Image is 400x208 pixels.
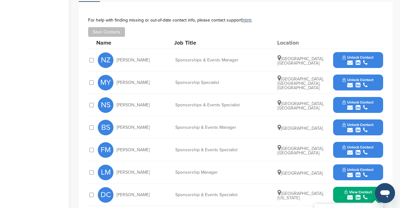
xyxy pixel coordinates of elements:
[335,118,381,137] button: Unlock Contact
[277,191,324,201] span: [GEOGRAPHIC_DATA], [US_STATE]
[335,141,381,159] button: Unlock Contact
[98,165,113,180] span: LM
[117,103,150,107] span: [PERSON_NAME]
[335,163,381,182] button: Unlock Contact
[98,97,113,113] span: NS
[277,146,324,156] span: [GEOGRAPHIC_DATA], [GEOGRAPHIC_DATA]
[117,170,150,175] span: [PERSON_NAME]
[342,55,373,60] span: Unlock Contact
[175,58,269,62] div: Sponsorships & Events Manager
[175,193,269,197] div: Sponsorship & Events Specialist
[277,171,323,176] span: [GEOGRAPHIC_DATA]
[98,120,113,135] span: BS
[174,40,268,46] div: Job Title
[242,17,252,23] a: here
[117,80,150,85] span: [PERSON_NAME]
[277,126,323,131] span: [GEOGRAPHIC_DATA]
[277,76,324,90] span: [GEOGRAPHIC_DATA], [GEOGRAPHIC_DATA], [GEOGRAPHIC_DATA]
[175,148,269,152] div: Sponsorship & Events Specialist
[337,186,379,204] button: View Contact
[98,75,113,90] span: MY
[117,193,150,197] span: [PERSON_NAME]
[342,167,373,172] span: Unlock Contact
[277,40,324,46] div: Location
[88,17,383,22] div: For help with finding missing or out-of-date contact info, please contact support .
[335,51,381,70] button: Unlock Contact
[335,96,381,114] button: Unlock Contact
[175,125,269,130] div: Sponsorship & Events Manager
[342,145,373,149] span: Unlock Contact
[342,123,373,127] span: Unlock Contact
[175,80,269,85] div: Sponsorship Specialist
[344,190,372,194] span: View Contact
[175,170,269,175] div: Sponsorship Manager
[98,187,113,203] span: DC
[98,142,113,158] span: FM
[277,56,324,66] span: [GEOGRAPHIC_DATA], [GEOGRAPHIC_DATA]
[117,125,150,130] span: [PERSON_NAME]
[335,73,381,92] button: Unlock Contact
[277,101,324,111] span: [GEOGRAPHIC_DATA], [GEOGRAPHIC_DATA]
[117,58,150,62] span: [PERSON_NAME]
[175,103,269,107] div: Sponsorships & Events Specialist
[375,183,395,203] iframe: Button to launch messaging window
[342,78,373,82] span: Unlock Contact
[117,148,150,152] span: [PERSON_NAME]
[342,100,373,104] span: Unlock Contact
[98,52,113,68] span: NZ
[88,27,125,37] button: Save Contacts
[96,40,165,46] div: Name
